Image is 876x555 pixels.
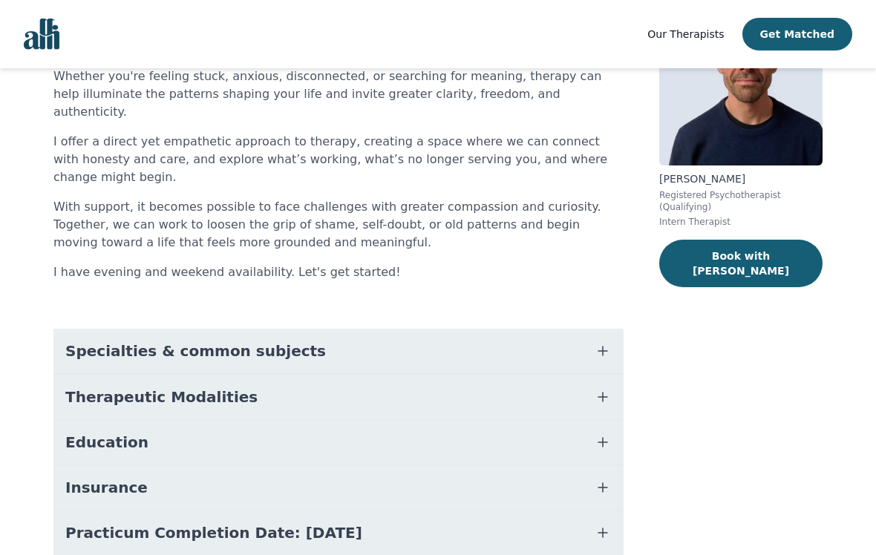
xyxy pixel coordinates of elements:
[53,465,624,510] button: Insurance
[53,133,624,186] p: I offer a direct yet empathetic approach to therapy, creating a space where we can connect with h...
[53,263,624,281] p: I have evening and weekend availability. Let's get started!
[659,189,823,213] p: Registered Psychotherapist (Qualifying)
[65,522,362,543] span: Practicum Completion Date: [DATE]
[647,25,724,43] a: Our Therapists
[53,510,624,555] button: Practicum Completion Date: [DATE]
[659,216,823,228] p: Intern Therapist
[742,18,852,50] button: Get Matched
[24,19,59,50] img: alli logo
[65,432,148,453] span: Education
[65,477,148,498] span: Insurance
[65,387,258,407] span: Therapeutic Modalities
[53,329,624,373] button: Specialties & common subjects
[647,28,724,40] span: Our Therapists
[53,68,624,121] p: Whether you're feeling stuck, anxious, disconnected, or searching for meaning, therapy can help i...
[65,341,326,361] span: Specialties & common subjects
[53,375,624,419] button: Therapeutic Modalities
[659,240,823,287] button: Book with [PERSON_NAME]
[53,420,624,464] button: Education
[659,171,823,186] p: [PERSON_NAME]
[53,198,624,252] p: With support, it becomes possible to face challenges with greater compassion and curiosity. Toget...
